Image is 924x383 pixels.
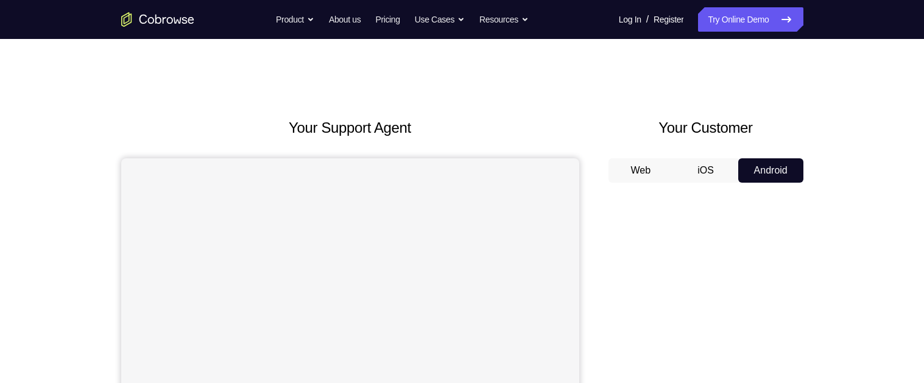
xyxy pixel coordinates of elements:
[608,117,803,139] h2: Your Customer
[654,7,683,32] a: Register
[479,7,529,32] button: Resources
[276,7,314,32] button: Product
[329,7,361,32] a: About us
[121,117,579,139] h2: Your Support Agent
[375,7,400,32] a: Pricing
[673,158,738,183] button: iOS
[646,12,649,27] span: /
[698,7,803,32] a: Try Online Demo
[608,158,674,183] button: Web
[619,7,641,32] a: Log In
[738,158,803,183] button: Android
[121,12,194,27] a: Go to the home page
[415,7,465,32] button: Use Cases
